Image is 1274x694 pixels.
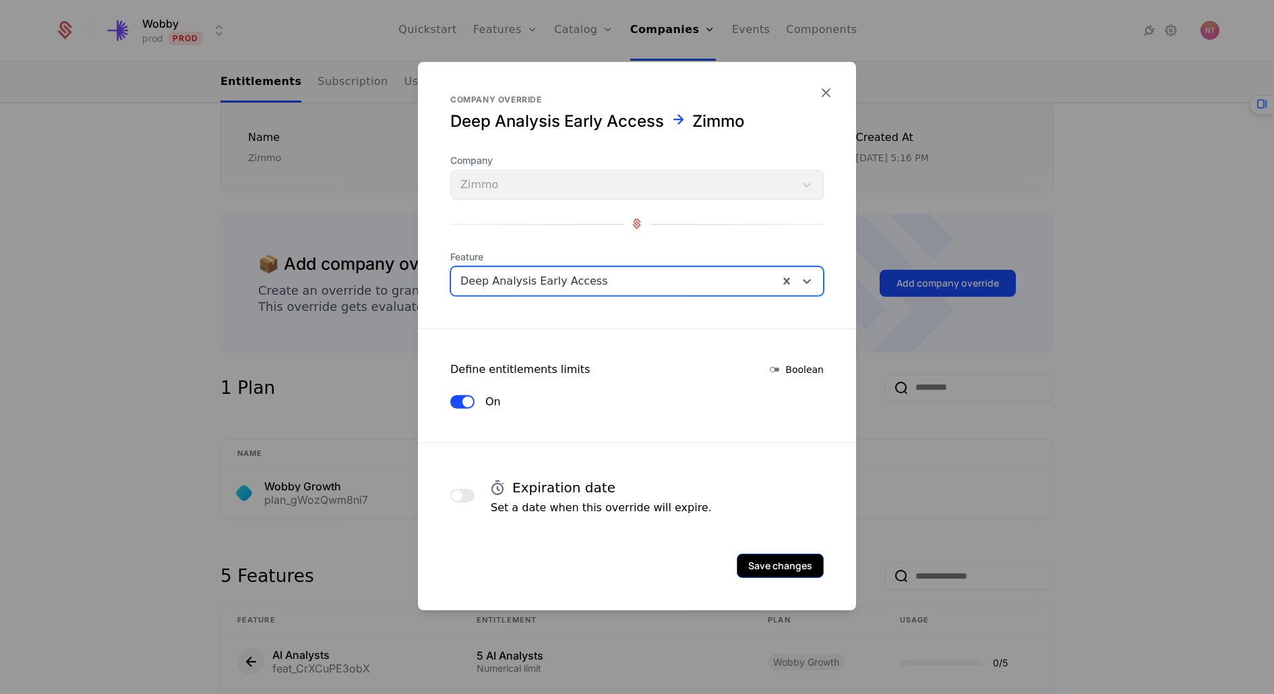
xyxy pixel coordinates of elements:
[450,94,824,105] div: Company override
[450,250,824,263] span: Feature
[491,499,712,515] p: Set a date when this override will expire.
[785,362,824,376] span: Boolean
[450,361,590,377] div: Define entitlements limits
[692,110,745,132] div: Zimmo
[485,393,501,409] label: On
[450,153,824,167] span: Company
[450,110,664,132] div: Deep Analysis Early Access
[737,553,824,577] button: Save changes
[512,478,615,496] h4: Expiration date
